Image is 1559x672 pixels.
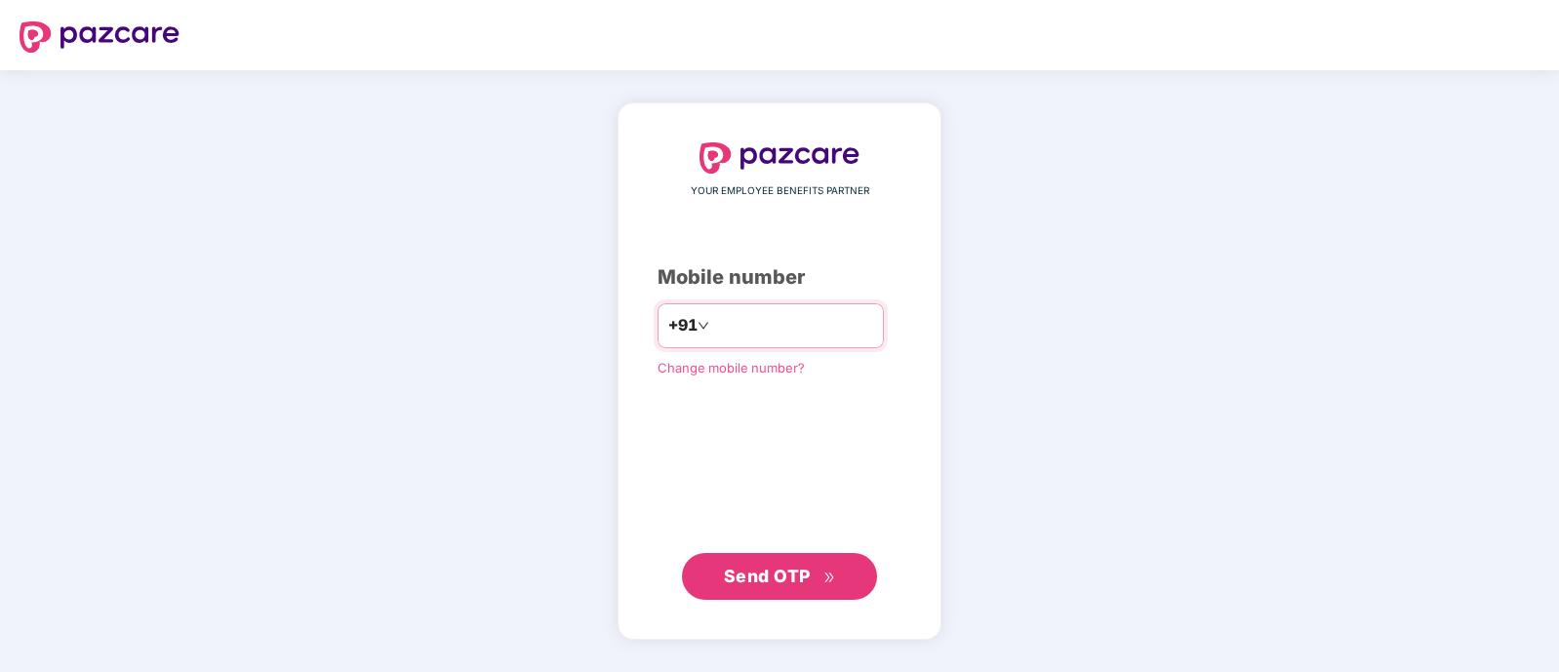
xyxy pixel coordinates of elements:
[691,183,869,199] span: YOUR EMPLOYEE BENEFITS PARTNER
[700,142,859,174] img: logo
[698,320,709,332] span: down
[724,566,811,586] span: Send OTP
[668,313,698,337] span: +91
[682,553,877,600] button: Send OTPdouble-right
[658,360,805,376] a: Change mobile number?
[20,21,180,53] img: logo
[823,572,836,584] span: double-right
[658,262,901,293] div: Mobile number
